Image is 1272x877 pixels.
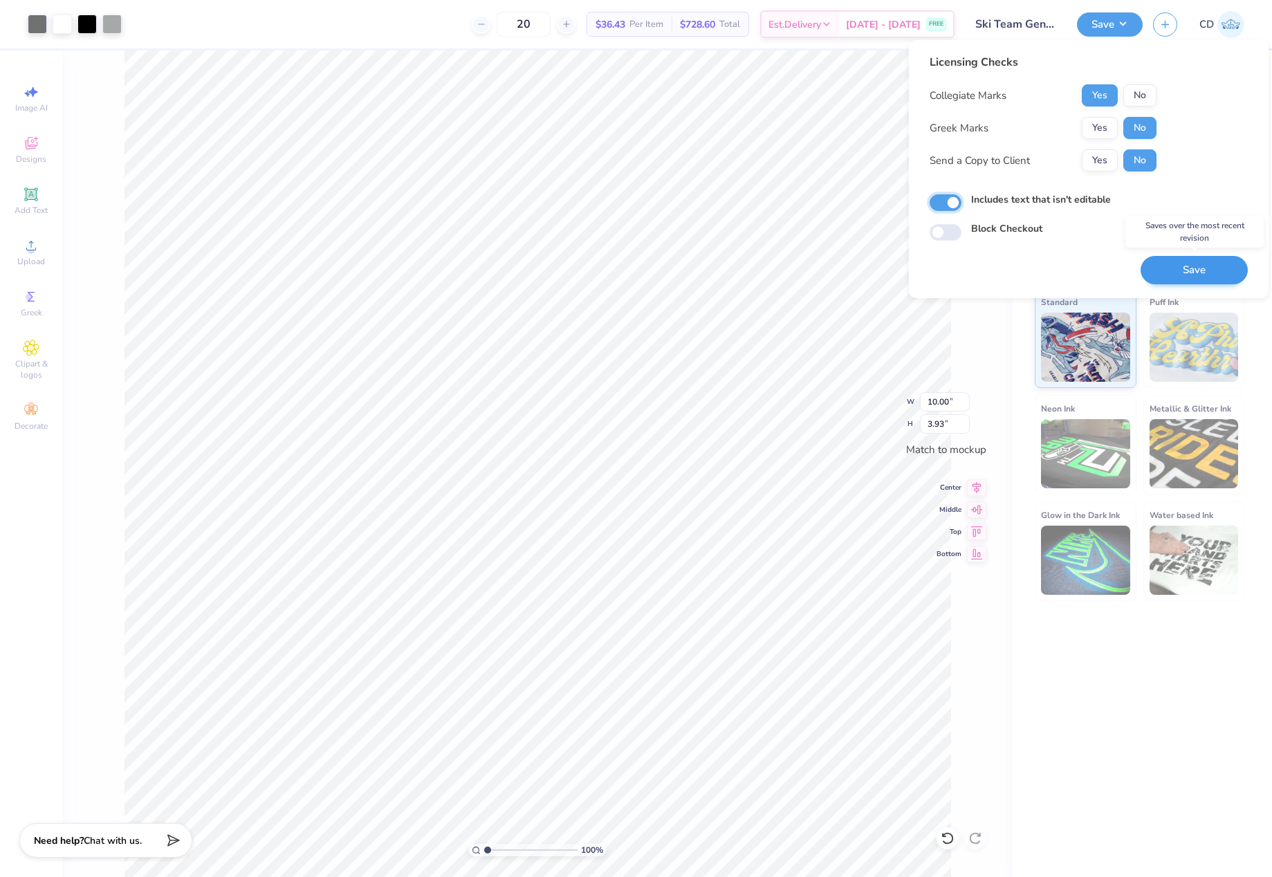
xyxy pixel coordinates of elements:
[629,17,663,32] span: Per Item
[930,54,1156,71] div: Licensing Checks
[1041,313,1130,382] img: Standard
[34,834,84,847] strong: Need help?
[15,102,48,113] span: Image AI
[719,17,740,32] span: Total
[1150,401,1231,416] span: Metallic & Glitter Ink
[930,153,1030,169] div: Send a Copy to Client
[596,17,625,32] span: $36.43
[7,358,55,380] span: Clipart & logos
[680,17,715,32] span: $728.60
[1123,117,1156,139] button: No
[1041,508,1120,522] span: Glow in the Dark Ink
[768,17,821,32] span: Est. Delivery
[1141,256,1248,284] button: Save
[930,120,988,136] div: Greek Marks
[1082,84,1118,107] button: Yes
[1150,295,1179,309] span: Puff Ink
[1082,149,1118,172] button: Yes
[497,12,551,37] input: – –
[15,205,48,216] span: Add Text
[21,307,42,318] span: Greek
[937,549,961,559] span: Bottom
[1041,295,1078,309] span: Standard
[937,483,961,492] span: Center
[17,256,45,267] span: Upload
[15,421,48,432] span: Decorate
[1150,419,1239,488] img: Metallic & Glitter Ink
[971,192,1111,207] label: Includes text that isn't editable
[581,844,603,856] span: 100 %
[1217,11,1244,38] img: Cedric Diasanta
[1041,401,1075,416] span: Neon Ink
[1199,17,1214,33] span: CD
[929,19,943,29] span: FREE
[846,17,921,32] span: [DATE] - [DATE]
[1123,149,1156,172] button: No
[1041,419,1130,488] img: Neon Ink
[937,527,961,537] span: Top
[16,154,46,165] span: Designs
[937,505,961,515] span: Middle
[930,88,1006,104] div: Collegiate Marks
[1150,526,1239,595] img: Water based Ink
[1150,313,1239,382] img: Puff Ink
[1199,11,1244,38] a: CD
[971,221,1042,236] label: Block Checkout
[1082,117,1118,139] button: Yes
[1123,84,1156,107] button: No
[84,834,142,847] span: Chat with us.
[1077,12,1143,37] button: Save
[1125,216,1264,248] div: Saves over the most recent revision
[1041,526,1130,595] img: Glow in the Dark Ink
[965,10,1067,38] input: Untitled Design
[1150,508,1213,522] span: Water based Ink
